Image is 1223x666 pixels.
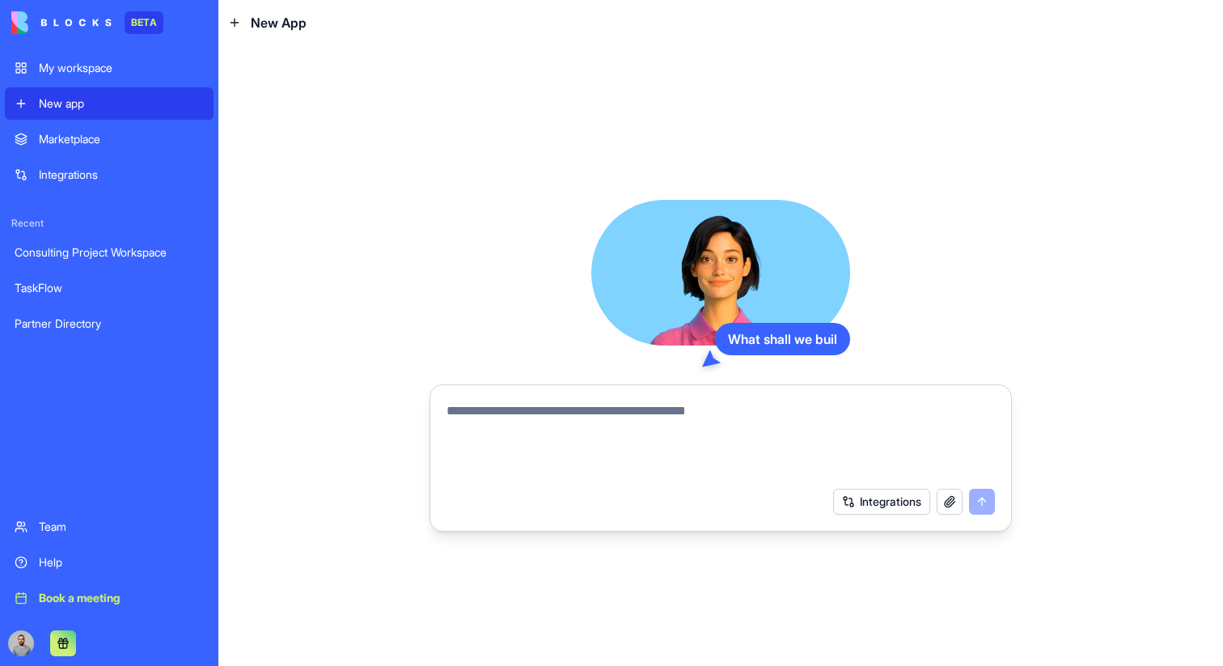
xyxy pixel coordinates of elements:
div: Consulting Project Workspace [15,244,204,261]
div: TaskFlow [15,280,204,296]
a: Partner Directory [5,308,214,340]
div: New app [39,95,204,112]
div: Team [39,519,204,535]
a: Book a meeting [5,582,214,614]
a: My workspace [5,52,214,84]
div: Marketplace [39,131,204,147]
button: Integrations [833,489,930,515]
div: What shall we buil [715,323,850,355]
a: Help [5,546,214,579]
div: Book a meeting [39,590,204,606]
a: Team [5,511,214,543]
a: New app [5,87,214,120]
div: Integrations [39,167,204,183]
div: Partner Directory [15,316,204,332]
a: Consulting Project Workspace [5,236,214,269]
div: My workspace [39,60,204,76]
div: BETA [125,11,163,34]
span: Recent [5,217,214,230]
a: BETA [11,11,163,34]
img: image_123650291_bsq8ao.jpg [8,630,34,656]
div: Help [39,554,204,571]
a: Marketplace [5,123,214,155]
a: TaskFlow [5,272,214,304]
span: New App [251,13,307,32]
a: Integrations [5,159,214,191]
img: logo [11,11,112,34]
